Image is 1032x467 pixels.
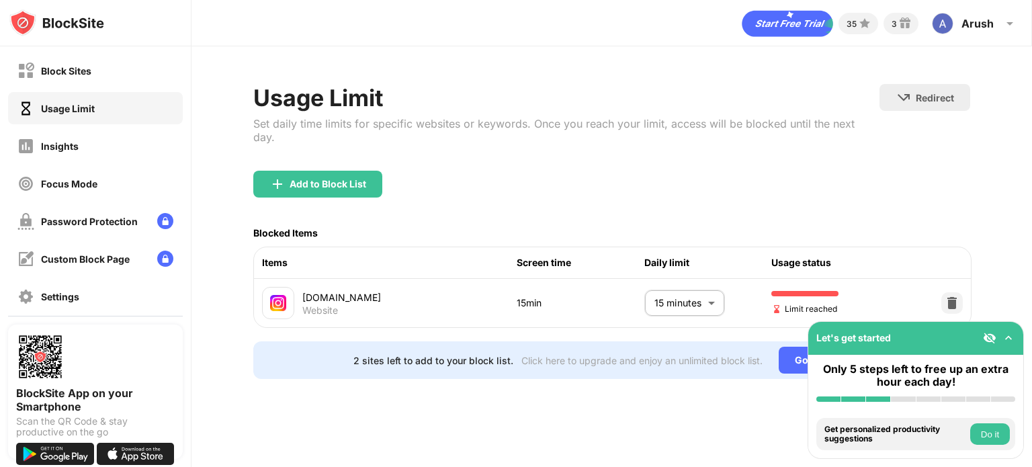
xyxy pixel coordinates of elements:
[970,423,1010,445] button: Do it
[17,100,34,117] img: time-usage-on.svg
[644,255,772,270] div: Daily limit
[41,291,79,302] div: Settings
[771,255,899,270] div: Usage status
[16,386,175,413] div: BlockSite App on your Smartphone
[41,103,95,114] div: Usage Limit
[517,296,644,310] div: 15min
[521,355,763,366] div: Click here to upgrade and enjoy an unlimited block list.
[353,355,513,366] div: 2 sites left to add to your block list.
[1002,331,1015,345] img: omni-setup-toggle.svg
[771,302,837,315] span: Limit reached
[816,363,1015,388] div: Only 5 steps left to free up an extra hour each day!
[17,62,34,79] img: block-off.svg
[983,331,996,345] img: eye-not-visible.svg
[41,178,97,189] div: Focus Mode
[157,213,173,229] img: lock-menu.svg
[517,255,644,270] div: Screen time
[17,288,34,305] img: settings-off.svg
[16,416,175,437] div: Scan the QR Code & stay productive on the go
[97,443,175,465] img: download-on-the-app-store.svg
[16,443,94,465] img: get-it-on-google-play.svg
[253,84,879,112] div: Usage Limit
[270,295,286,311] img: favicons
[897,15,913,32] img: reward-small.svg
[41,140,79,152] div: Insights
[253,117,879,144] div: Set daily time limits for specific websites or keywords. Once you reach your limit, access will b...
[824,425,967,444] div: Get personalized productivity suggestions
[892,19,897,29] div: 3
[816,332,891,343] div: Let's get started
[302,290,517,304] div: [DOMAIN_NAME]
[17,251,34,267] img: customize-block-page-off.svg
[961,17,994,30] div: Arush
[847,19,857,29] div: 35
[17,213,34,230] img: password-protection-off.svg
[857,15,873,32] img: points-small.svg
[41,253,130,265] div: Custom Block Page
[771,304,782,314] img: hourglass-end.svg
[253,227,318,239] div: Blocked Items
[654,296,703,310] p: 15 minutes
[16,333,64,381] img: options-page-qr-code.png
[290,179,366,189] div: Add to Block List
[41,216,138,227] div: Password Protection
[932,13,953,34] img: ACg8ocJ3OryP2YFF33DqxMVJoTbAB5SkvEa1gQKKvXjPcV06Fex-tg=s96-c
[262,255,517,270] div: Items
[302,304,338,316] div: Website
[157,251,173,267] img: lock-menu.svg
[742,10,833,37] div: animation
[9,9,104,36] img: logo-blocksite.svg
[17,138,34,155] img: insights-off.svg
[41,65,91,77] div: Block Sites
[17,175,34,192] img: focus-off.svg
[916,92,954,103] div: Redirect
[779,347,871,374] div: Go Unlimited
